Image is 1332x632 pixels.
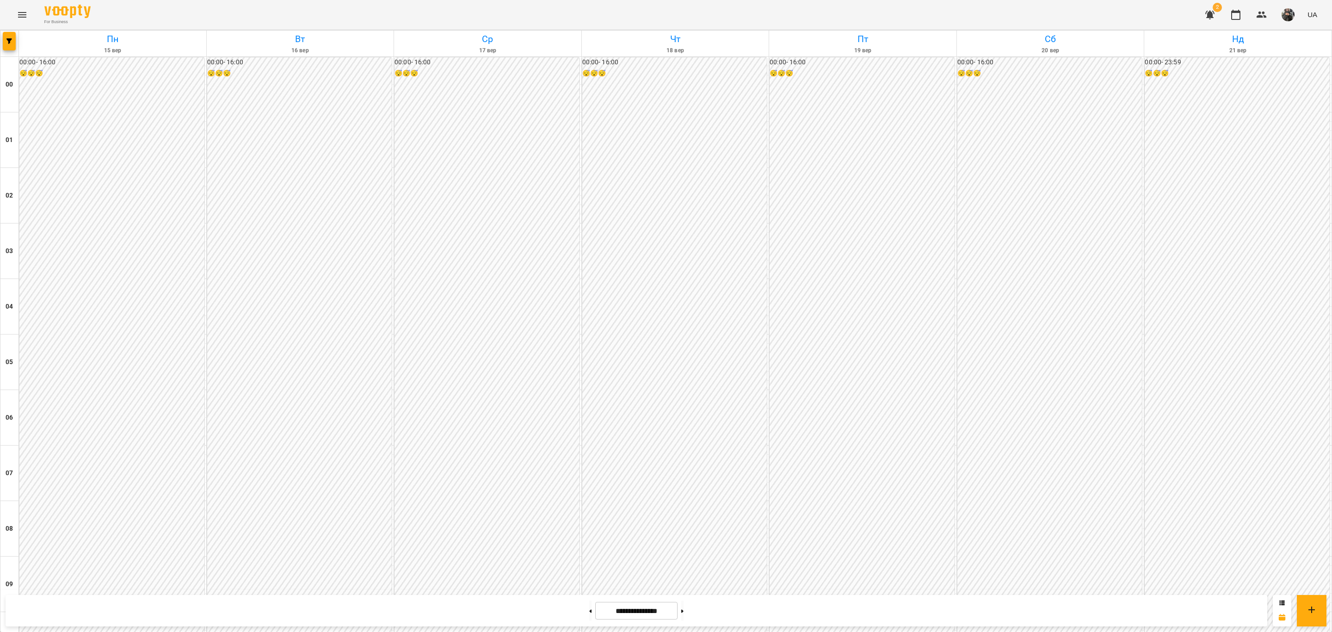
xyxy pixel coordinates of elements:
h6: Пт [771,32,955,46]
h6: Вт [208,32,393,46]
h6: 😴😴😴 [207,68,392,79]
h6: 07 [6,468,13,478]
h6: Пн [20,32,205,46]
button: UA [1304,6,1321,23]
h6: 😴😴😴 [770,68,955,79]
h6: 19 вер [771,46,955,55]
img: 8337ee6688162bb2290644e8745a615f.jpg [1282,8,1295,21]
h6: 😴😴😴 [582,68,767,79]
h6: 05 [6,357,13,367]
h6: 😴😴😴 [957,68,1142,79]
h6: 02 [6,191,13,201]
h6: 06 [6,413,13,423]
h6: Сб [958,32,1143,46]
h6: 21 вер [1146,46,1330,55]
h6: 17 вер [395,46,580,55]
button: Menu [11,4,33,26]
h6: 00:00 - 16:00 [770,57,955,68]
h6: 00:00 - 16:00 [582,57,767,68]
h6: 03 [6,246,13,256]
h6: 00:00 - 16:00 [957,57,1142,68]
span: UA [1307,10,1317,19]
h6: 09 [6,579,13,589]
h6: 16 вер [208,46,393,55]
h6: 00:00 - 23:59 [1145,57,1330,68]
h6: 01 [6,135,13,145]
h6: 00 [6,80,13,90]
h6: 😴😴😴 [19,68,204,79]
h6: 20 вер [958,46,1143,55]
h6: Нд [1146,32,1330,46]
h6: Чт [583,32,768,46]
img: Voopty Logo [44,5,91,18]
h6: Ср [395,32,580,46]
span: For Business [44,19,91,25]
h6: 08 [6,524,13,534]
h6: 00:00 - 16:00 [207,57,392,68]
h6: 😴😴😴 [1145,68,1330,79]
span: 2 [1213,3,1222,12]
h6: 😴😴😴 [395,68,580,79]
h6: 15 вер [20,46,205,55]
h6: 18 вер [583,46,768,55]
h6: 00:00 - 16:00 [395,57,580,68]
h6: 04 [6,302,13,312]
h6: 00:00 - 16:00 [19,57,204,68]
